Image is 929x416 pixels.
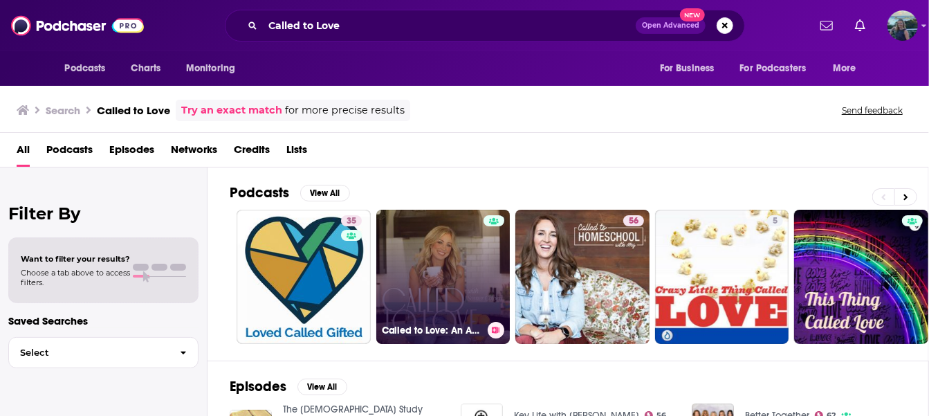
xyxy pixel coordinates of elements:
[655,210,789,344] a: 5
[849,14,871,37] a: Show notifications dropdown
[11,12,144,39] img: Podchaser - Follow, Share and Rate Podcasts
[176,55,253,82] button: open menu
[186,59,235,78] span: Monitoring
[629,215,638,228] span: 56
[131,59,161,78] span: Charts
[838,105,907,116] button: Send feedback
[181,102,282,118] a: Try an exact match
[833,59,856,78] span: More
[731,55,827,82] button: open menu
[740,59,807,78] span: For Podcasters
[887,10,918,41] span: Logged in as kelli0108
[341,215,362,226] a: 35
[65,59,106,78] span: Podcasts
[9,348,169,357] span: Select
[8,314,199,327] p: Saved Searches
[21,254,130,264] span: Want to filter your results?
[8,204,199,224] h2: Filter By
[767,215,783,226] a: 5
[347,215,356,228] span: 35
[680,8,705,21] span: New
[8,337,199,368] button: Select
[382,325,482,336] h3: Called to Love: An Adoption Podcast for [DEMOGRAPHIC_DATA] Parents - [DEMOGRAPHIC_DATA] Adoption,...
[285,102,405,118] span: for more precise results
[623,215,644,226] a: 56
[21,268,130,287] span: Choose a tab above to access filters.
[97,104,170,117] h3: Called to Love
[122,55,169,82] a: Charts
[17,138,30,167] a: All
[300,185,350,201] button: View All
[234,138,270,167] a: Credits
[230,184,289,201] h2: Podcasts
[286,138,307,167] a: Lists
[515,210,650,344] a: 56
[230,378,347,395] a: EpisodesView All
[887,10,918,41] button: Show profile menu
[46,138,93,167] a: Podcasts
[225,10,745,42] div: Search podcasts, credits, & more...
[773,215,778,228] span: 5
[171,138,217,167] a: Networks
[887,10,918,41] img: User Profile
[230,378,286,395] h2: Episodes
[230,184,350,201] a: PodcastsView All
[376,210,511,344] a: Called to Love: An Adoption Podcast for [DEMOGRAPHIC_DATA] Parents - [DEMOGRAPHIC_DATA] Adoption,...
[650,55,732,82] button: open menu
[109,138,154,167] a: Episodes
[660,59,715,78] span: For Business
[297,379,347,395] button: View All
[55,55,124,82] button: open menu
[263,15,636,37] input: Search podcasts, credits, & more...
[636,17,706,34] button: Open AdvancedNew
[815,14,838,37] a: Show notifications dropdown
[46,104,80,117] h3: Search
[823,55,874,82] button: open menu
[237,210,371,344] a: 35
[642,22,699,29] span: Open Advanced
